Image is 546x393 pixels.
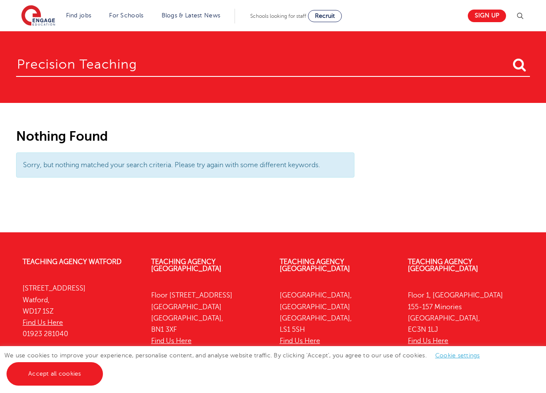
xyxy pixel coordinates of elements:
[23,319,63,327] a: Find Us Here
[408,337,448,345] a: Find Us Here
[151,258,222,273] a: Teaching Agency [GEOGRAPHIC_DATA]
[151,290,267,358] p: Floor [STREET_ADDRESS] [GEOGRAPHIC_DATA] [GEOGRAPHIC_DATA], BN1 3XF 01273 447633
[23,283,138,340] p: [STREET_ADDRESS] Watford, WD17 1SZ 01923 281040
[7,362,103,386] a: Accept all cookies
[16,129,354,144] h2: Nothing Found
[23,159,347,171] p: Sorry, but nothing matched your search criteria. Please try again with some different keywords.
[109,12,143,19] a: For Schools
[408,258,478,273] a: Teaching Agency [GEOGRAPHIC_DATA]
[280,337,320,345] a: Find Us Here
[4,352,489,377] span: We use cookies to improve your experience, personalise content, and analyse website traffic. By c...
[315,13,335,19] span: Recruit
[21,5,55,27] img: Engage Education
[16,49,530,77] input: Search for:
[151,337,192,345] a: Find Us Here
[308,10,342,22] a: Recruit
[280,258,350,273] a: Teaching Agency [GEOGRAPHIC_DATA]
[435,352,480,359] a: Cookie settings
[468,10,506,22] a: Sign up
[408,290,523,358] p: Floor 1, [GEOGRAPHIC_DATA] 155-157 Minories [GEOGRAPHIC_DATA], EC3N 1LJ 0333 150 8020
[66,12,92,19] a: Find jobs
[250,13,306,19] span: Schools looking for staff
[280,290,395,358] p: [GEOGRAPHIC_DATA], [GEOGRAPHIC_DATA] [GEOGRAPHIC_DATA], LS1 5SH 0113 323 7633
[162,12,221,19] a: Blogs & Latest News
[23,258,122,266] a: Teaching Agency Watford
